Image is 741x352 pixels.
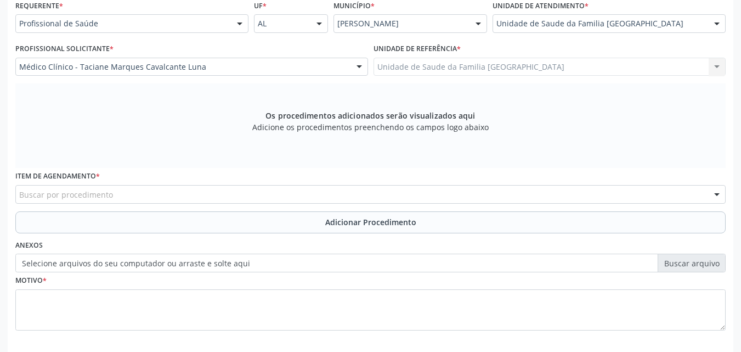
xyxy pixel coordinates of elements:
label: Motivo [15,272,47,289]
span: [PERSON_NAME] [337,18,465,29]
label: Item de agendamento [15,168,100,185]
span: AL [258,18,306,29]
span: Profissional de Saúde [19,18,226,29]
span: Adicionar Procedimento [325,216,416,228]
span: Os procedimentos adicionados serão visualizados aqui [265,110,475,121]
label: Anexos [15,237,43,254]
span: Adicione os procedimentos preenchendo os campos logo abaixo [252,121,489,133]
span: Buscar por procedimento [19,189,113,200]
label: Profissional Solicitante [15,41,114,58]
label: Unidade de referência [374,41,461,58]
span: Médico Clínico - Taciane Marques Cavalcante Luna [19,62,346,72]
span: Unidade de Saude da Familia [GEOGRAPHIC_DATA] [496,18,703,29]
button: Adicionar Procedimento [15,211,726,233]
